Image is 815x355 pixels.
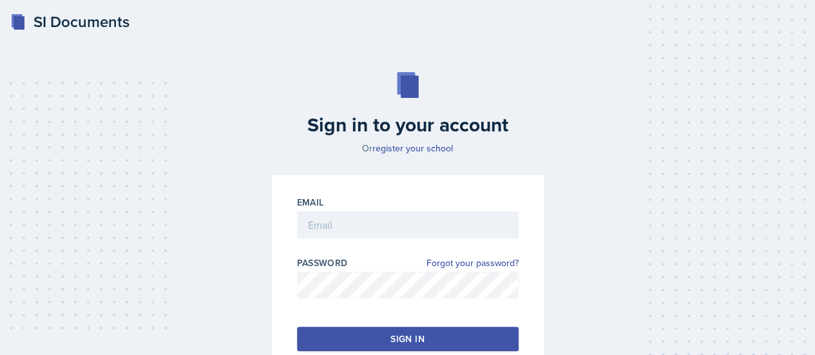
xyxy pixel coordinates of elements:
[297,211,519,238] input: Email
[297,256,348,269] label: Password
[390,332,424,345] div: Sign in
[297,327,519,351] button: Sign in
[10,10,129,34] a: SI Documents
[372,142,453,155] a: register your school
[297,196,324,209] label: Email
[264,113,552,137] h2: Sign in to your account
[264,142,552,155] p: Or
[427,256,519,270] a: Forgot your password?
